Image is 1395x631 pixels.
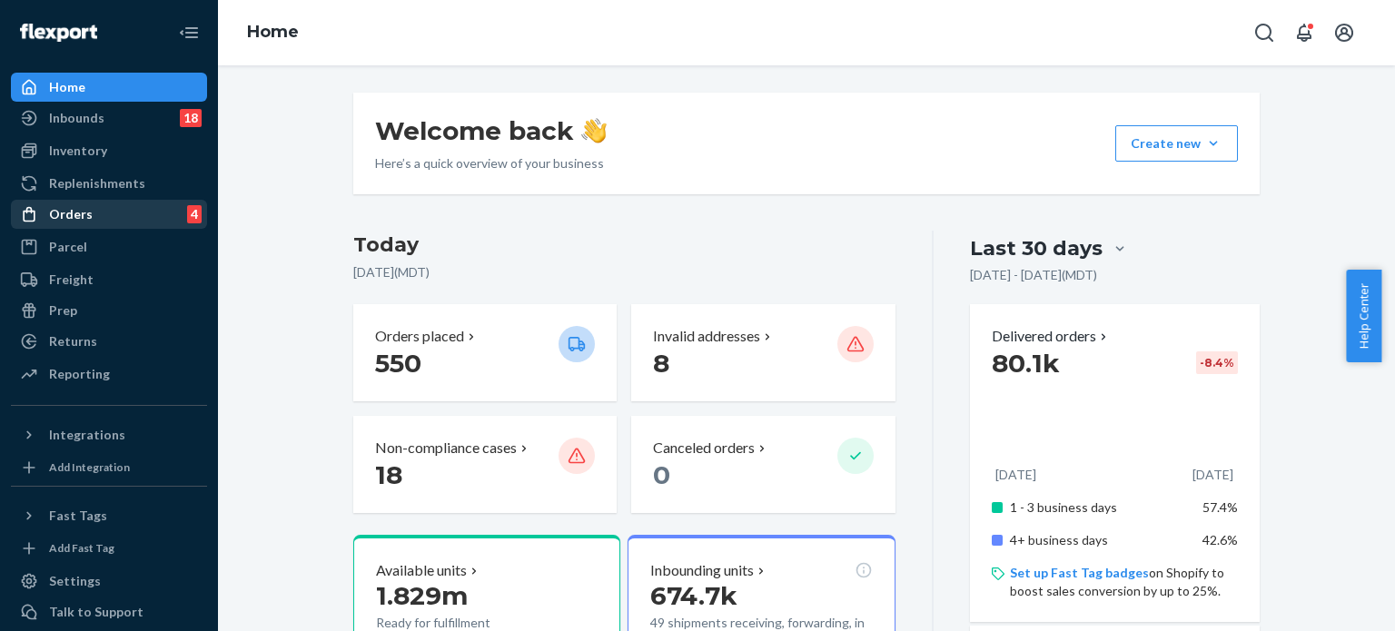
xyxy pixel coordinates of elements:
[49,426,125,444] div: Integrations
[353,231,895,260] h3: Today
[376,560,467,581] p: Available units
[11,104,207,133] a: Inbounds18
[1286,15,1322,51] button: Open notifications
[187,205,202,223] div: 4
[1192,466,1233,484] p: [DATE]
[995,466,1036,484] p: [DATE]
[180,109,202,127] div: 18
[970,266,1097,284] p: [DATE] - [DATE] ( MDT )
[247,22,299,42] a: Home
[11,597,207,626] button: Talk to Support
[49,332,97,350] div: Returns
[1202,532,1238,547] span: 42.6%
[11,360,207,389] a: Reporting
[11,501,207,530] button: Fast Tags
[970,234,1103,262] div: Last 30 days
[1202,499,1238,515] span: 57.4%
[11,420,207,449] button: Integrations
[376,580,468,611] span: 1.829m
[653,348,669,379] span: 8
[375,154,607,173] p: Here’s a quick overview of your business
[375,459,402,490] span: 18
[631,416,895,513] button: Canceled orders 0
[49,365,110,383] div: Reporting
[353,304,617,401] button: Orders placed 550
[11,457,207,478] a: Add Integration
[11,169,207,198] a: Replenishments
[992,326,1111,347] button: Delivered orders
[1196,351,1238,374] div: -8.4 %
[581,118,607,143] img: hand-wave emoji
[49,301,77,320] div: Prep
[992,348,1060,379] span: 80.1k
[1010,565,1149,580] a: Set up Fast Tag badges
[1010,498,1189,517] p: 1 - 3 business days
[1346,270,1381,362] button: Help Center
[653,326,760,347] p: Invalid addresses
[1326,15,1362,51] button: Open account menu
[49,459,130,475] div: Add Integration
[11,136,207,165] a: Inventory
[49,572,101,590] div: Settings
[11,567,207,596] a: Settings
[1010,531,1189,549] p: 4+ business days
[20,24,97,42] img: Flexport logo
[375,438,517,458] p: Non-compliance cases
[49,540,114,556] div: Add Fast Tag
[49,142,107,160] div: Inventory
[375,326,464,347] p: Orders placed
[11,265,207,294] a: Freight
[11,73,207,102] a: Home
[650,560,754,581] p: Inbounding units
[11,232,207,261] a: Parcel
[653,438,755,458] p: Canceled orders
[375,348,421,379] span: 550
[49,205,93,223] div: Orders
[11,327,207,356] a: Returns
[653,459,670,490] span: 0
[49,238,87,256] div: Parcel
[49,271,94,289] div: Freight
[49,507,107,525] div: Fast Tags
[353,263,895,281] p: [DATE] ( MDT )
[631,304,895,401] button: Invalid addresses 8
[49,174,145,192] div: Replenishments
[1246,15,1282,51] button: Open Search Box
[11,296,207,325] a: Prep
[11,200,207,229] a: Orders4
[49,109,104,127] div: Inbounds
[232,6,313,59] ol: breadcrumbs
[1115,125,1238,162] button: Create new
[1010,564,1238,600] p: on Shopify to boost sales conversion by up to 25%.
[11,537,207,559] a: Add Fast Tag
[49,603,143,621] div: Talk to Support
[171,15,207,51] button: Close Navigation
[49,78,85,96] div: Home
[375,114,607,147] h1: Welcome back
[353,416,617,513] button: Non-compliance cases 18
[650,580,737,611] span: 674.7k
